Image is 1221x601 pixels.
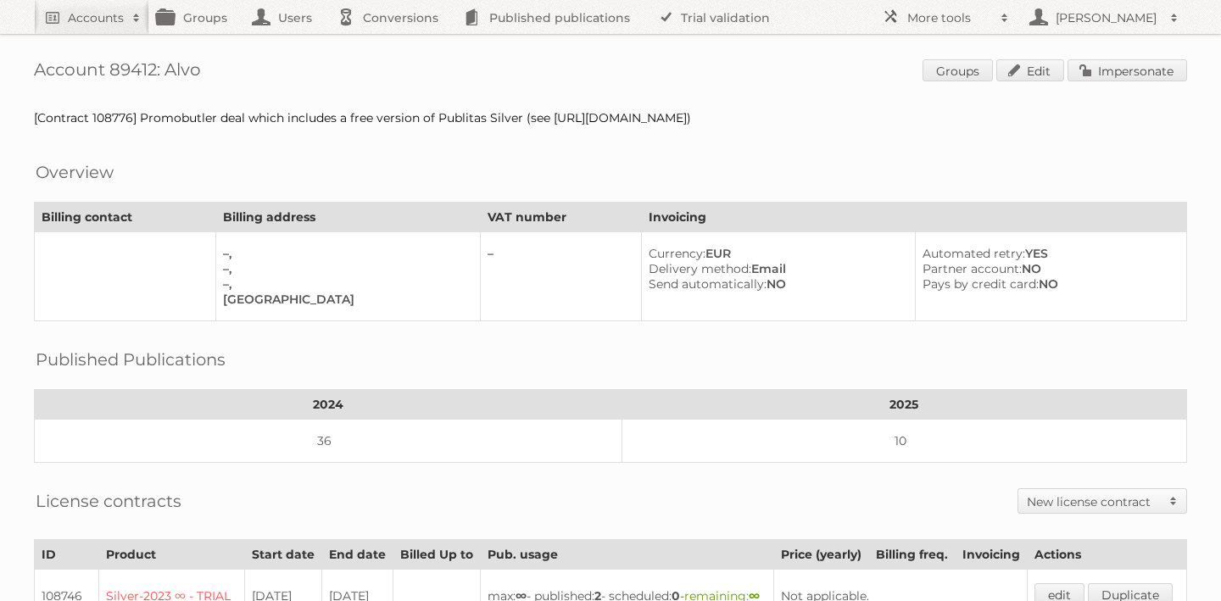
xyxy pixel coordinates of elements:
span: Partner account: [923,261,1022,276]
h1: Account 89412: Alvo [34,59,1187,85]
th: Billed Up to [393,540,481,570]
div: NO [923,261,1173,276]
a: Edit [996,59,1064,81]
div: NO [649,276,901,292]
h2: Overview [36,159,114,185]
h2: More tools [907,9,992,26]
span: Send automatically: [649,276,767,292]
th: 2025 [622,390,1186,420]
div: [GEOGRAPHIC_DATA] [223,292,466,307]
span: Currency: [649,246,705,261]
div: Email [649,261,901,276]
a: Impersonate [1068,59,1187,81]
div: EUR [649,246,901,261]
td: – [480,232,641,321]
th: Billing contact [35,203,216,232]
div: YES [923,246,1173,261]
span: Toggle [1161,489,1186,513]
th: 2024 [35,390,622,420]
h2: Published Publications [36,347,226,372]
th: Invoicing [641,203,1186,232]
th: ID [35,540,99,570]
h2: Accounts [68,9,124,26]
th: Price (yearly) [774,540,869,570]
span: Delivery method: [649,261,751,276]
div: –, [223,276,466,292]
div: –, [223,261,466,276]
th: Billing address [216,203,480,232]
td: 10 [622,420,1186,463]
h2: License contracts [36,488,181,514]
th: Pub. usage [481,540,774,570]
a: New license contract [1018,489,1186,513]
th: Actions [1028,540,1187,570]
h2: [PERSON_NAME] [1051,9,1162,26]
div: NO [923,276,1173,292]
th: End date [322,540,393,570]
th: VAT number [480,203,641,232]
div: [Contract 108776] Promobutler deal which includes a free version of Publitas Silver (see [URL][DO... [34,110,1187,125]
span: Automated retry: [923,246,1025,261]
th: Billing freq. [869,540,956,570]
th: Product [99,540,245,570]
th: Invoicing [956,540,1028,570]
div: –, [223,246,466,261]
th: Start date [245,540,322,570]
td: 36 [35,420,622,463]
h2: New license contract [1027,493,1161,510]
a: Groups [923,59,993,81]
span: Pays by credit card: [923,276,1039,292]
